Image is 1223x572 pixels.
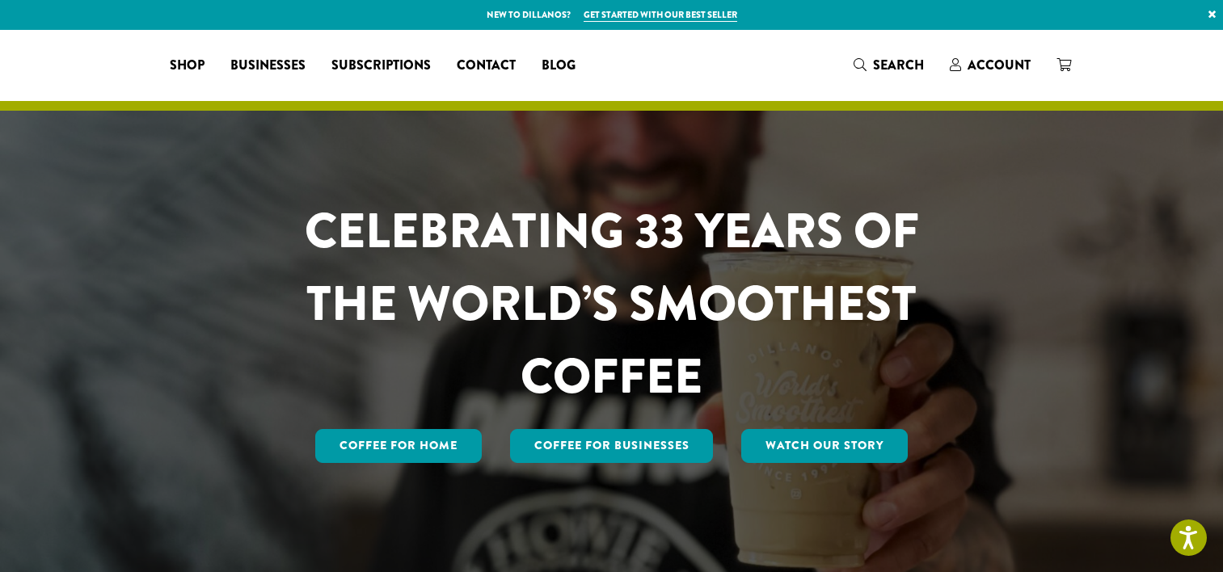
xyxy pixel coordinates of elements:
span: Account [968,56,1031,74]
a: Coffee For Businesses [510,429,714,463]
span: Subscriptions [331,56,431,76]
a: Search [841,52,937,78]
span: Blog [542,56,576,76]
span: Contact [457,56,516,76]
span: Shop [170,56,205,76]
a: Watch Our Story [741,429,908,463]
span: Search [873,56,924,74]
a: Get started with our best seller [584,8,737,22]
a: Coffee for Home [315,429,482,463]
a: Shop [157,53,217,78]
span: Businesses [230,56,306,76]
h1: CELEBRATING 33 YEARS OF THE WORLD’S SMOOTHEST COFFEE [257,195,967,413]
